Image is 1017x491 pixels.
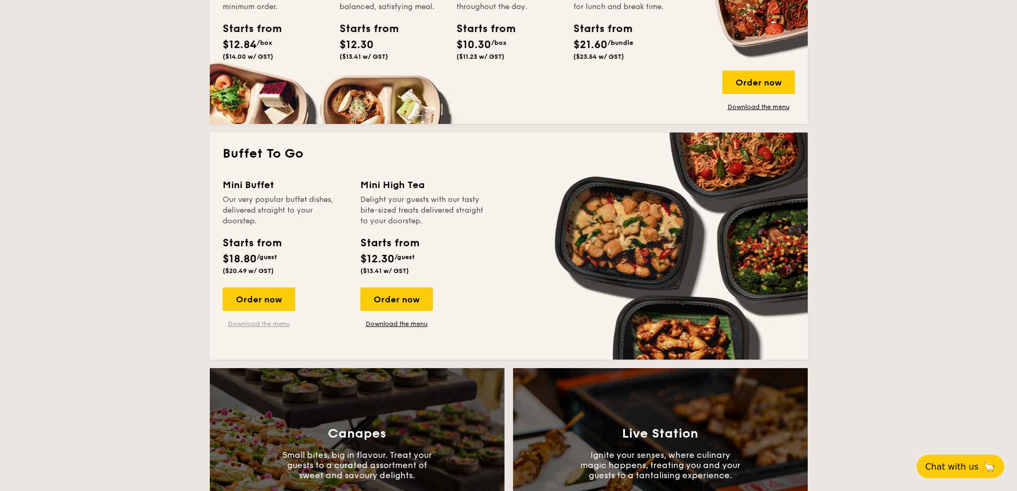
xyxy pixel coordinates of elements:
div: Mini High Tea [360,177,485,192]
span: /box [257,39,272,46]
span: /guest [257,253,277,261]
span: ($20.49 w/ GST) [223,267,274,275]
span: ($13.41 w/ GST) [340,53,388,60]
a: Download the menu [360,319,433,328]
div: Order now [360,287,433,311]
h3: Canapes [328,426,386,441]
span: /bundle [608,39,633,46]
span: /guest [395,253,415,261]
span: $10.30 [456,38,491,51]
div: Starts from [223,235,281,251]
span: ($11.23 w/ GST) [456,53,504,60]
div: Order now [722,71,795,94]
span: $21.60 [573,38,608,51]
div: Mini Buffet [223,177,348,192]
span: 🦙 [983,461,996,473]
p: Ignite your senses, where culinary magic happens, treating you and your guests to a tantalising e... [580,450,740,480]
span: $12.30 [340,38,374,51]
div: Starts from [573,21,621,37]
span: Chat with us [925,462,979,472]
div: Starts from [360,235,419,251]
h3: Live Station [622,426,698,441]
span: ($13.41 w/ GST) [360,267,409,275]
button: Chat with us🦙 [917,455,1004,478]
span: /box [491,39,507,46]
span: ($14.00 w/ GST) [223,53,273,60]
div: Our very popular buffet dishes, delivered straight to your doorstep. [223,194,348,227]
a: Download the menu [722,103,795,111]
div: Starts from [223,21,271,37]
span: ($23.54 w/ GST) [573,53,624,60]
div: Delight your guests with our tasty bite-sized treats delivered straight to your doorstep. [360,194,485,227]
div: Starts from [456,21,504,37]
span: $12.30 [360,253,395,266]
span: $12.84 [223,38,257,51]
div: Starts from [340,21,388,37]
h2: Buffet To Go [223,145,795,162]
span: $18.80 [223,253,257,266]
div: Order now [223,287,295,311]
p: Small bites, big in flavour. Treat your guests to a curated assortment of sweet and savoury delig... [277,450,437,480]
a: Download the menu [223,319,295,328]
